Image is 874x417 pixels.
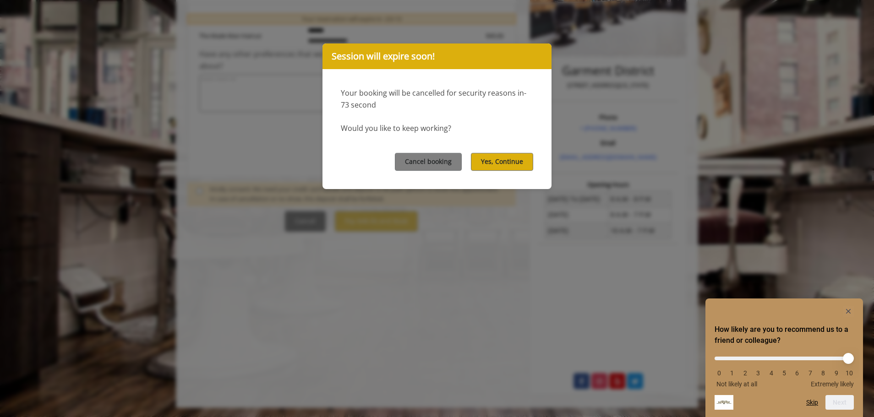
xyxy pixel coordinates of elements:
button: Yes, Continue [471,153,533,171]
li: 3 [754,369,763,377]
li: 10 [845,369,854,377]
li: 4 [767,369,776,377]
div: How likely are you to recommend us to a friend or colleague? Select an option from 0 to 10, with ... [715,350,854,388]
span: Extremely likely [811,380,854,388]
li: 5 [780,369,789,377]
div: How likely are you to recommend us to a friend or colleague? Select an option from 0 to 10, with ... [715,306,854,410]
li: 2 [741,369,750,377]
h2: How likely are you to recommend us to a friend or colleague? Select an option from 0 to 10, with ... [715,324,854,346]
div: Your booking will be cancelled for security reasons in Would you like to keep working? [322,69,552,134]
li: 1 [727,369,737,377]
li: 0 [715,369,724,377]
li: 9 [832,369,841,377]
span: -73 second [341,88,526,110]
li: 8 [819,369,828,377]
div: Session will expire soon! [322,43,552,69]
span: Not likely at all [716,380,757,388]
li: 7 [806,369,815,377]
button: Skip [806,399,818,406]
button: Cancel booking [395,153,462,171]
li: 6 [792,369,802,377]
button: Next question [825,395,854,410]
button: Hide survey [843,306,854,317]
